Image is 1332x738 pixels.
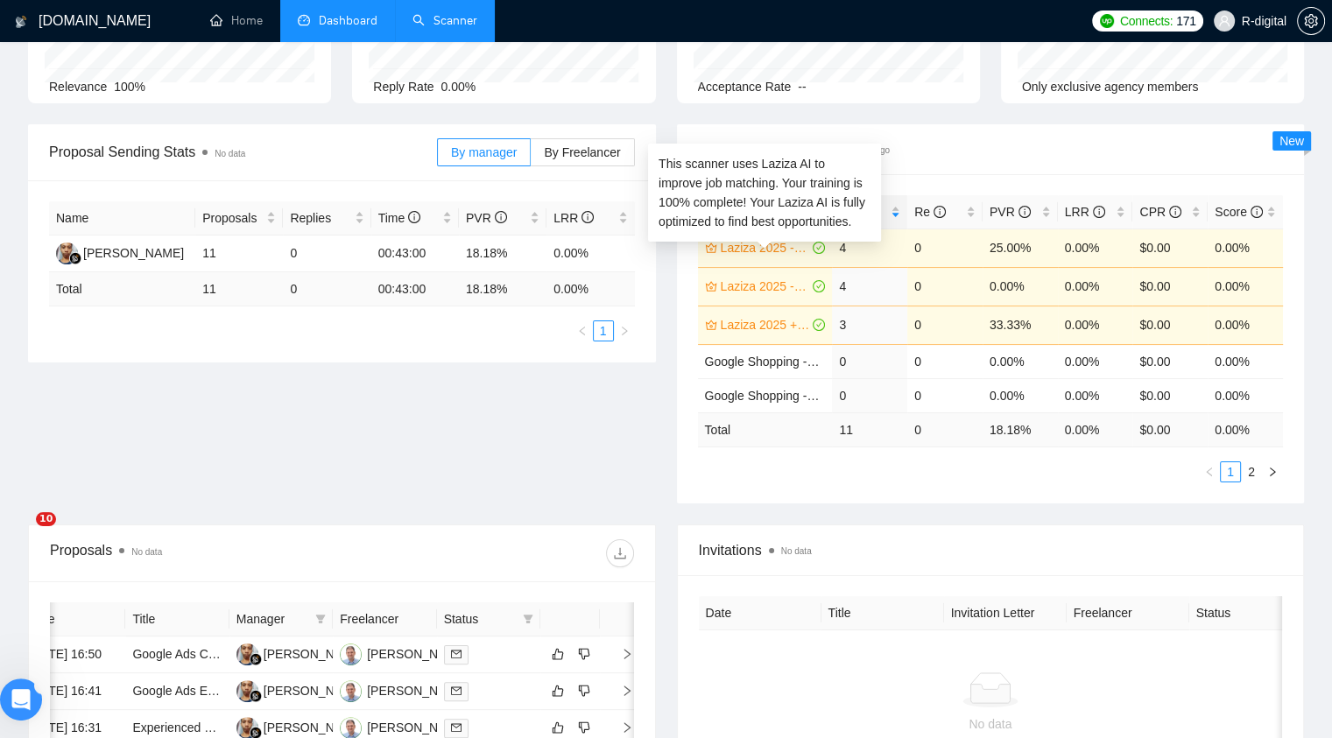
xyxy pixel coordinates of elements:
a: YA[PERSON_NAME] [236,646,364,660]
td: 0.00% [1208,306,1283,344]
span: 100% [114,80,145,94]
span: 0.00% [441,80,476,94]
button: dislike [574,680,595,701]
div: 3 notifications [14,25,249,95]
a: Laziza 2025 - other (ex. [GEOGRAPHIC_DATA], [GEOGRAPHIC_DATA], [GEOGRAPHIC_DATA], [GEOGRAPHIC_DATA]) [721,277,810,296]
td: 0.00% [983,378,1058,412]
th: Replies [283,201,370,235]
td: 0 [832,344,907,378]
span: right [607,721,633,734]
a: YA[PERSON_NAME] [236,683,364,697]
span: like [552,684,564,698]
a: homeHome [210,13,263,28]
td: 0.00 % [1208,412,1283,446]
span: dislike [578,684,590,698]
span: PVR [990,205,1031,219]
button: setting [1297,7,1325,35]
a: Google Shopping -> Worldwide, Expert&Intermediate, H - $25, F -$300, 4.5 stars [705,355,1144,369]
img: YA [236,643,258,665]
span: setting [1298,14,1324,28]
div: [PERSON_NAME] [367,644,468,664]
button: right [1262,461,1283,482]
td: 11 [195,272,283,306]
span: 10 [36,512,56,526]
a: YA[PERSON_NAME] [236,720,364,734]
td: [DATE] 16:41 [22,673,125,710]
td: 00:43:00 [371,272,459,306]
th: Name [49,201,195,235]
span: Dashboard [319,13,377,28]
span: PVR [466,211,507,225]
span: Time [378,211,420,225]
td: 0.00% [1058,267,1133,306]
th: Proposals [195,201,283,235]
td: $0.00 [1132,378,1208,412]
td: 0 [907,267,983,306]
span: filter [519,606,537,632]
span: filter [523,614,533,624]
th: Date [22,602,125,636]
span: Re [914,205,946,219]
div: [PERSON_NAME] [367,681,468,700]
span: Acceptance Rate [698,80,792,94]
span: Invitations [699,539,1283,561]
a: Laziza 2025 + [GEOGRAPHIC_DATA], [GEOGRAPHIC_DATA], [GEOGRAPHIC_DATA] [721,315,810,334]
a: Google Ads Expert Needed for Jewelry Advertising Campaigns [132,684,472,698]
td: 3 [832,306,907,344]
td: 0.00% [1208,228,1283,267]
span: dashboard [298,14,310,26]
td: 0 [907,306,983,344]
span: info-circle [1251,206,1263,218]
span: mail [451,685,462,696]
button: dislike [574,643,595,664]
li: Previous Page [572,320,593,341]
span: right [607,685,633,697]
td: 11 [832,412,907,446]
button: left [572,320,593,341]
span: filter [315,614,326,624]
li: Next Page [1262,461,1283,482]
span: By manager [451,145,517,159]
span: right [619,326,630,336]
td: Google Ads Campaign Setup and Google Analytics Support [125,636,229,673]
span: Proposals [202,208,263,228]
a: YA[PERSON_NAME] [56,245,184,259]
span: check-circle [813,319,825,331]
td: 25.00% [983,228,1058,267]
td: [DATE] 16:50 [22,636,125,673]
li: Next Page [614,320,635,341]
div: [PERSON_NAME] [264,681,364,700]
span: Connects: [1120,11,1173,31]
td: 4 [832,267,907,306]
button: download [606,539,634,567]
span: filter [312,606,329,632]
span: info-circle [1093,206,1105,218]
span: No data [781,546,812,556]
span: right [607,648,633,660]
span: Proposal Sending Stats [49,141,437,163]
a: 2 [1242,462,1261,481]
span: like [552,647,564,661]
span: Manager [236,609,308,629]
span: CPR [1139,205,1180,219]
td: 0.00% [1208,267,1283,306]
span: info-circle [495,211,507,223]
img: gigradar-bm.png [250,653,262,665]
td: Total [698,412,833,446]
span: Score [1215,205,1262,219]
button: like [547,680,568,701]
span: Only exclusive agency members [1022,80,1199,94]
img: YA [56,242,78,264]
span: LRR [1065,205,1105,219]
th: Invitation Letter [944,596,1067,630]
td: 33.33% [983,306,1058,344]
a: RC[PERSON_NAME] [340,646,468,660]
td: 0.00% [1058,378,1133,412]
img: logo [15,8,27,36]
span: info-circle [1169,206,1181,218]
span: dislike [578,647,590,661]
img: gigradar-bm.png [69,252,81,264]
td: $ 0.00 [1132,412,1208,446]
span: crown [705,280,717,292]
li: 2 [1241,461,1262,482]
